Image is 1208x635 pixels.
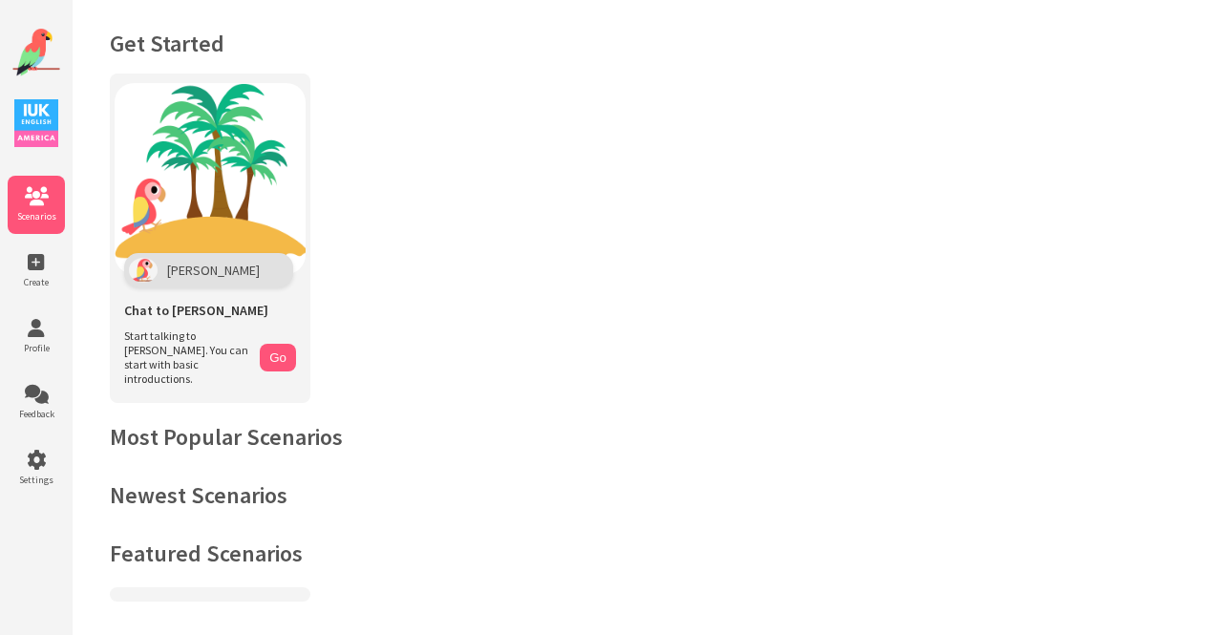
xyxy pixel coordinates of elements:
[8,210,65,222] span: Scenarios
[110,29,1170,58] h1: Get Started
[129,258,158,283] img: Polly
[260,344,296,371] button: Go
[167,262,260,279] span: [PERSON_NAME]
[110,480,1170,510] h2: Newest Scenarios
[12,29,60,76] img: Website Logo
[8,342,65,354] span: Profile
[8,474,65,486] span: Settings
[14,99,58,147] img: IUK Logo
[110,422,1170,452] h2: Most Popular Scenarios
[8,276,65,288] span: Create
[115,83,306,274] img: Chat with Polly
[110,539,1170,568] h2: Featured Scenarios
[8,408,65,420] span: Feedback
[124,328,250,386] span: Start talking to [PERSON_NAME]. You can start with basic introductions.
[124,302,268,319] span: Chat to [PERSON_NAME]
